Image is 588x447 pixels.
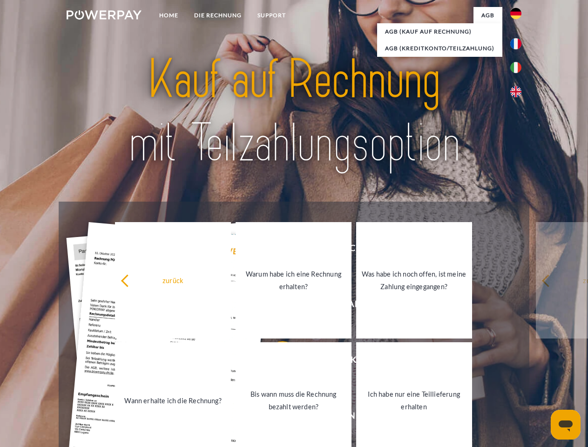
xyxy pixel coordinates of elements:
[121,274,225,286] div: zurück
[510,38,521,49] img: fr
[510,86,521,97] img: en
[121,394,225,406] div: Wann erhalte ich die Rechnung?
[362,388,466,413] div: Ich habe nur eine Teillieferung erhalten
[241,388,346,413] div: Bis wann muss die Rechnung bezahlt werden?
[89,45,499,178] img: title-powerpay_de.svg
[186,7,250,24] a: DIE RECHNUNG
[356,222,472,339] a: Was habe ich noch offen, ist meine Zahlung eingegangen?
[241,268,346,293] div: Warum habe ich eine Rechnung erhalten?
[377,40,502,57] a: AGB (Kreditkonto/Teilzahlung)
[250,7,294,24] a: SUPPORT
[377,23,502,40] a: AGB (Kauf auf Rechnung)
[67,10,142,20] img: logo-powerpay-white.svg
[551,410,581,440] iframe: Schaltfläche zum Öffnen des Messaging-Fensters
[510,8,521,19] img: de
[362,268,466,293] div: Was habe ich noch offen, ist meine Zahlung eingegangen?
[510,62,521,73] img: it
[151,7,186,24] a: Home
[473,7,502,24] a: agb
